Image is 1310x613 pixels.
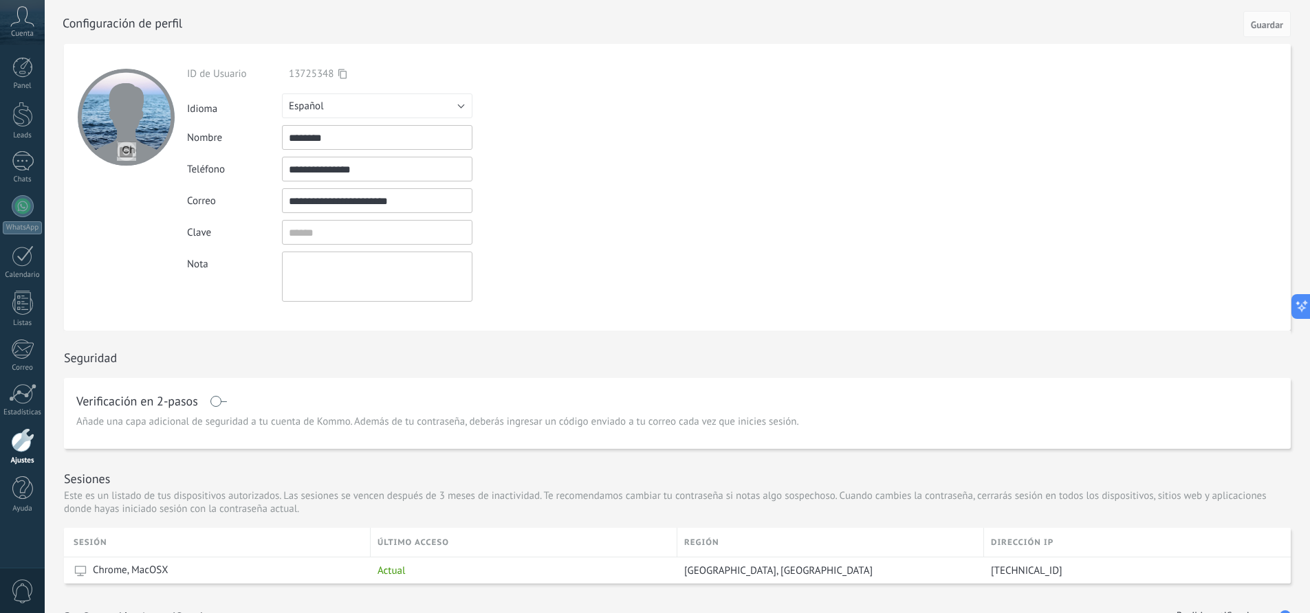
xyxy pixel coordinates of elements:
div: Idioma [187,97,282,115]
div: Teléfono [187,163,282,176]
div: Ajustes [3,456,43,465]
div: Calendario [3,271,43,280]
div: Nota [187,252,282,271]
button: Español [282,93,472,118]
h1: Verificación en 2-pasos [76,396,198,407]
span: Chrome, MacOSX [93,564,168,577]
span: Guardar [1251,20,1283,30]
div: Leads [3,131,43,140]
h1: Seguridad [64,350,117,366]
div: Dallas, United States [677,557,977,583]
div: Estadísticas [3,408,43,417]
div: Ayuda [3,504,43,513]
div: último acceso [371,528,677,557]
div: Nombre [187,131,282,144]
span: 13725348 [289,67,334,80]
div: Sesión [74,528,370,557]
div: Chats [3,175,43,184]
div: Clave [187,226,282,239]
span: [TECHNICAL_ID] [991,564,1062,577]
div: WhatsApp [3,221,42,234]
button: Guardar [1243,11,1291,37]
div: Correo [3,364,43,372]
span: Añade una capa adicional de seguridad a tu cuenta de Kommo. Además de tu contraseña, deberás ingr... [76,415,799,429]
div: Panel [3,82,43,91]
span: Español [289,100,324,113]
div: Región [677,528,983,557]
div: Correo [187,194,282,208]
span: Actual [378,564,405,577]
span: Cuenta [11,30,34,38]
h1: Sesiones [64,471,110,487]
div: Dirección IP [984,528,1291,557]
div: ID de Usuario [187,67,282,80]
div: Listas [3,319,43,328]
div: 95.173.216.111 [984,557,1280,583]
span: [GEOGRAPHIC_DATA], [GEOGRAPHIC_DATA] [684,564,873,577]
p: Este es un listado de tus dispositivos autorizados. Las sesiones se vencen después de 3 meses de ... [64,489,1291,515]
